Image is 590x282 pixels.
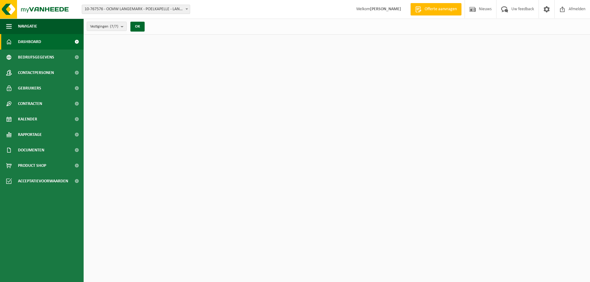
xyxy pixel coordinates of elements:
[18,96,42,111] span: Contracten
[18,158,46,173] span: Product Shop
[90,22,118,31] span: Vestigingen
[18,34,41,50] span: Dashboard
[18,111,37,127] span: Kalender
[130,22,145,32] button: OK
[18,127,42,142] span: Rapportage
[18,50,54,65] span: Bedrijfsgegevens
[423,6,458,12] span: Offerte aanvragen
[18,80,41,96] span: Gebruikers
[18,142,44,158] span: Documenten
[87,22,127,31] button: Vestigingen(7/7)
[18,19,37,34] span: Navigatie
[18,65,54,80] span: Contactpersonen
[410,3,461,15] a: Offerte aanvragen
[82,5,190,14] span: 10-767576 - OCMW LANGEMARK - POELKAPELLE - LANGEMARK-POELKAPELLE
[18,173,68,189] span: Acceptatievoorwaarden
[370,7,401,11] strong: [PERSON_NAME]
[110,24,118,28] count: (7/7)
